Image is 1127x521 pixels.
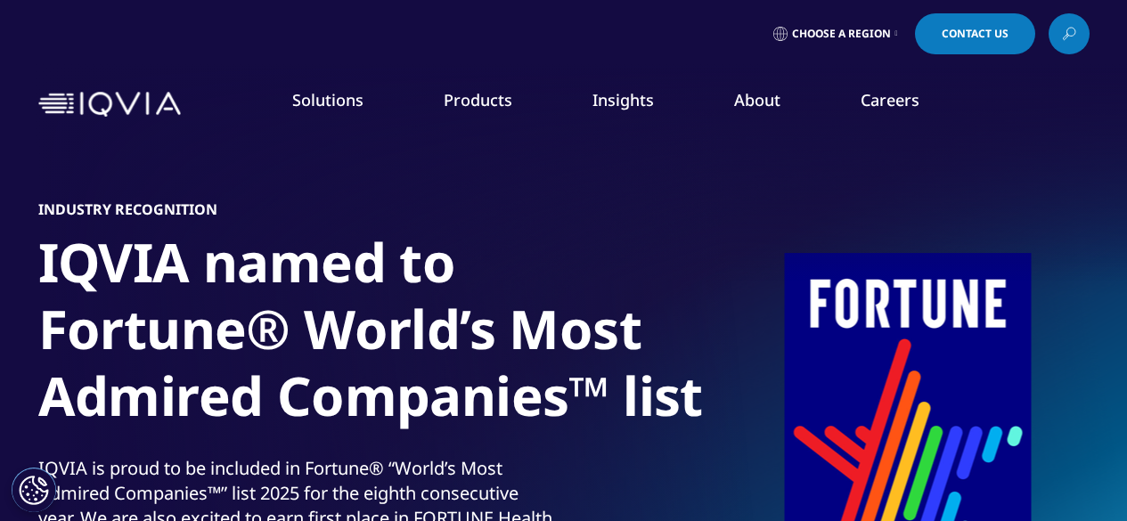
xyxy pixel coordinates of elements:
[734,89,780,110] a: About
[792,27,891,41] span: Choose a Region
[12,468,56,512] button: Cookies Settings
[38,92,181,118] img: IQVIA Healthcare Information Technology and Pharma Clinical Research Company
[915,13,1035,54] a: Contact Us
[292,89,363,110] a: Solutions
[861,89,919,110] a: Careers
[592,89,654,110] a: Insights
[38,229,706,440] h1: IQVIA named to Fortune® World’s Most Admired Companies™ list
[444,89,512,110] a: Products
[942,28,1009,39] span: Contact Us
[188,62,1090,146] nav: Primary
[38,200,217,218] h5: Industry Recognition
